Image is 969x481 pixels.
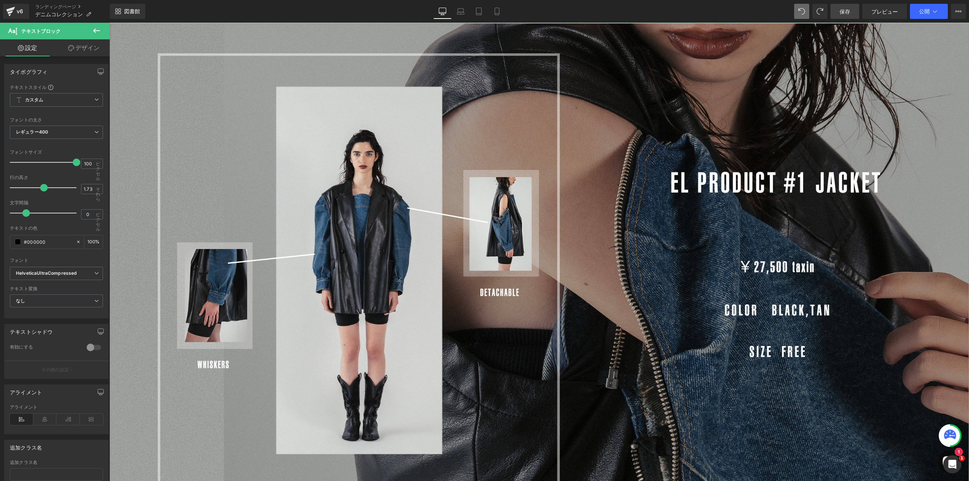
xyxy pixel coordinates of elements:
[10,459,37,465] font: 追加クラス名
[871,8,898,15] font: プレビュー
[16,298,25,304] font: なし
[10,225,37,231] font: テキストの色
[826,428,854,452] inbox-online-store-chat: Shopifyオンラインストアチャット
[943,455,961,473] iframe: インターコムライブチャット
[75,44,100,51] font: デザイン
[3,4,29,19] a: v6
[910,4,948,19] button: 公開
[56,39,111,56] a: デザイン
[95,239,100,244] font: %
[96,186,100,202] font: それら
[433,4,452,19] a: デスクトップ
[470,4,488,19] a: 錠剤
[24,238,72,246] input: 色
[96,212,100,232] font: ピクセル
[25,97,44,103] font: カスタム
[10,286,37,291] font: テキスト変換
[452,4,470,19] a: ラップトップ
[124,8,140,14] font: 図書館
[17,8,23,14] font: v6
[16,270,77,276] font: HelveticaUltraCompressed
[10,117,42,123] font: フォントの太さ
[10,444,42,451] font: 追加クラス名
[35,4,110,10] a: ランディングページ
[41,367,69,372] font: その他の設定
[794,4,809,19] button: 元に戻す
[840,8,850,15] font: 保存
[21,28,61,34] font: テキストブロック
[10,174,28,180] font: 行の高さ
[10,328,53,335] font: テキストシャドウ
[862,4,907,19] a: プレビュー
[10,200,28,205] font: 文字間隔
[10,344,33,350] font: 有効にする
[5,361,108,378] button: その他の設定
[35,4,76,9] font: ランディングページ
[960,456,963,461] font: 1
[488,4,506,19] a: 携帯
[110,4,145,19] a: 新しいライブラリ
[10,84,47,90] font: テキストスタイル
[10,257,28,263] font: フォント
[25,44,37,51] font: 設定
[10,389,42,395] font: アライメント
[10,149,42,155] font: フォントサイズ
[16,129,48,135] font: レギュラー400
[35,11,83,17] font: デニムコレクション
[951,4,966,19] button: もっと
[10,404,37,410] font: アライメント
[96,161,100,181] font: ピクセル
[919,8,930,14] font: 公開
[10,68,47,75] font: タイポグラフィ
[812,4,827,19] button: やり直す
